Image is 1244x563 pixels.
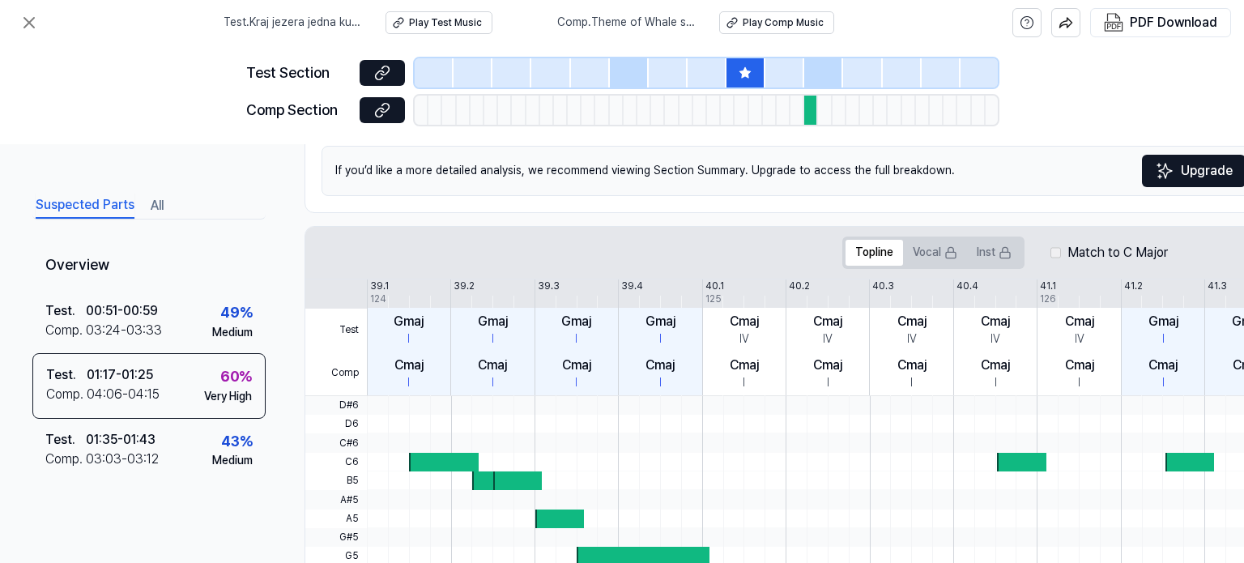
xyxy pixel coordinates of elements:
[645,312,675,331] div: Gmaj
[897,312,927,331] div: Cmaj
[492,375,494,391] div: I
[897,356,927,375] div: Cmaj
[1104,13,1123,32] img: PDF Download
[478,312,508,331] div: Gmaj
[562,356,591,375] div: Cmaj
[827,375,829,391] div: I
[907,331,917,348] div: IV
[45,450,86,469] div: Comp .
[730,356,759,375] div: Cmaj
[705,292,722,306] div: 125
[45,301,86,321] div: Test .
[1162,331,1165,348] div: I
[1012,8,1042,37] button: help
[305,510,367,528] span: A5
[813,356,842,375] div: Cmaj
[719,11,834,34] button: Play Comp Music
[1148,356,1178,375] div: Cmaj
[86,450,159,469] div: 03:03 - 03:12
[823,331,833,348] div: IV
[575,375,577,391] div: I
[220,301,253,325] div: 49 %
[221,430,253,454] div: 43 %
[305,396,367,415] span: D#6
[1130,12,1217,33] div: PDF Download
[659,375,662,391] div: I
[370,279,389,293] div: 39.1
[151,193,164,219] button: All
[1208,279,1227,293] div: 41.3
[305,309,367,352] span: Test
[1040,292,1056,306] div: 126
[305,433,367,452] span: C#6
[220,365,252,389] div: 60 %
[86,321,162,340] div: 03:24 - 03:33
[305,415,367,433] span: D6
[305,471,367,490] span: B5
[492,331,494,348] div: I
[743,375,745,391] div: I
[454,279,475,293] div: 39.2
[991,331,1000,348] div: IV
[575,331,577,348] div: I
[45,430,86,450] div: Test .
[705,279,724,293] div: 40.1
[743,16,824,30] div: Play Comp Music
[1065,356,1094,375] div: Cmaj
[995,375,997,391] div: I
[645,356,675,375] div: Cmaj
[813,312,842,331] div: Cmaj
[872,279,894,293] div: 40.3
[1124,279,1143,293] div: 41.2
[45,321,86,340] div: Comp .
[212,453,253,469] div: Medium
[36,193,134,219] button: Suspected Parts
[87,365,153,385] div: 01:17 - 01:25
[212,325,253,341] div: Medium
[409,16,482,30] div: Play Test Music
[246,99,350,122] div: Comp Section
[305,352,367,395] span: Comp
[86,430,155,450] div: 01:35 - 01:43
[407,375,410,391] div: I
[1059,15,1073,30] img: share
[86,301,158,321] div: 00:51 - 00:59
[739,331,749,348] div: IV
[903,240,967,266] button: Vocal
[478,356,507,375] div: Cmaj
[910,375,913,391] div: I
[621,279,643,293] div: 39.4
[956,279,978,293] div: 40.4
[407,331,410,348] div: I
[1101,9,1221,36] button: PDF Download
[789,279,810,293] div: 40.2
[46,385,87,404] div: Comp .
[305,453,367,471] span: C6
[224,15,366,31] span: Test . Kraj jezera jedna kuca mala Narodna
[967,240,1021,266] button: Inst
[1075,331,1084,348] div: IV
[1020,15,1034,31] svg: help
[981,312,1010,331] div: Cmaj
[557,15,700,31] span: Comp . Theme of Whale shark (Lo-Fi Version)
[1065,312,1094,331] div: Cmaj
[659,331,662,348] div: I
[46,365,87,385] div: Test .
[1162,375,1165,391] div: I
[394,356,424,375] div: Cmaj
[305,528,367,547] span: G#5
[730,312,759,331] div: Cmaj
[1040,279,1056,293] div: 41.1
[1067,243,1168,262] label: Match to C Major
[32,242,266,290] div: Overview
[305,490,367,509] span: A#5
[1155,161,1174,181] img: Sparkles
[1078,375,1080,391] div: I
[981,356,1010,375] div: Cmaj
[386,11,492,34] button: Play Test Music
[846,240,903,266] button: Topline
[370,292,386,306] div: 124
[394,312,424,331] div: Gmaj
